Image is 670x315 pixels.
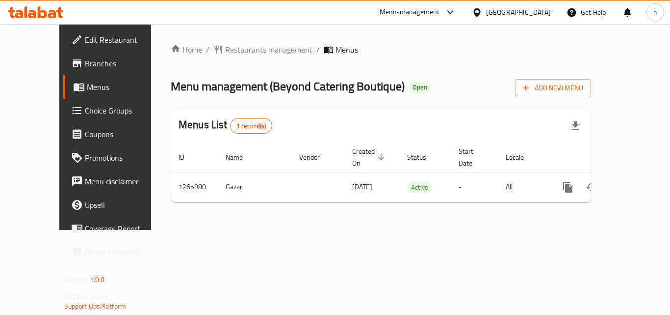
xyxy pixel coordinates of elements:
[564,114,587,138] div: Export file
[380,6,440,18] div: Menu-management
[85,57,163,69] span: Branches
[171,44,202,56] a: Home
[179,117,272,134] h2: Menus List
[407,181,432,193] div: Active
[171,44,591,56] nav: breadcrumb
[335,44,358,56] span: Menus
[515,79,591,97] button: Add New Menu
[85,152,163,164] span: Promotions
[63,146,171,170] a: Promotions
[64,290,109,303] span: Get support on:
[64,273,88,286] span: Version:
[407,182,432,193] span: Active
[226,151,256,163] span: Name
[498,172,548,202] td: All
[63,170,171,193] a: Menu disclaimer
[63,75,171,99] a: Menus
[231,121,272,131] span: 1 record(s)
[486,7,551,18] div: [GEOGRAPHIC_DATA]
[459,145,486,169] span: Start Date
[63,99,171,122] a: Choice Groups
[85,223,163,234] span: Coverage Report
[556,175,580,199] button: more
[63,193,171,217] a: Upsell
[171,143,658,202] table: enhanced table
[63,28,171,52] a: Edit Restaurant
[451,172,498,202] td: -
[548,143,658,172] th: Actions
[85,175,163,187] span: Menu disclaimer
[409,83,431,91] span: Open
[179,151,197,163] span: ID
[63,217,171,240] a: Coverage Report
[316,44,320,56] li: /
[63,240,171,264] a: Grocery Checklist
[87,81,163,93] span: Menus
[171,75,405,97] span: Menu management ( Beyond Catering Boutique )
[85,34,163,46] span: Edit Restaurant
[653,7,657,18] span: h
[225,44,312,56] span: Restaurants management
[523,82,583,94] span: Add New Menu
[352,145,387,169] span: Created On
[64,300,127,313] a: Support.OpsPlatform
[85,105,163,116] span: Choice Groups
[85,199,163,211] span: Upsell
[213,44,312,56] a: Restaurants management
[171,172,218,202] td: 1265980
[230,118,273,134] div: Total records count
[206,44,209,56] li: /
[506,151,537,163] span: Locale
[299,151,333,163] span: Vendor
[409,82,431,93] div: Open
[352,180,372,193] span: [DATE]
[63,122,171,146] a: Coupons
[85,246,163,258] span: Grocery Checklist
[90,273,105,286] span: 1.0.0
[407,151,439,163] span: Status
[63,52,171,75] a: Branches
[580,175,603,199] button: Change Status
[85,128,163,140] span: Coupons
[218,172,291,202] td: Gazar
